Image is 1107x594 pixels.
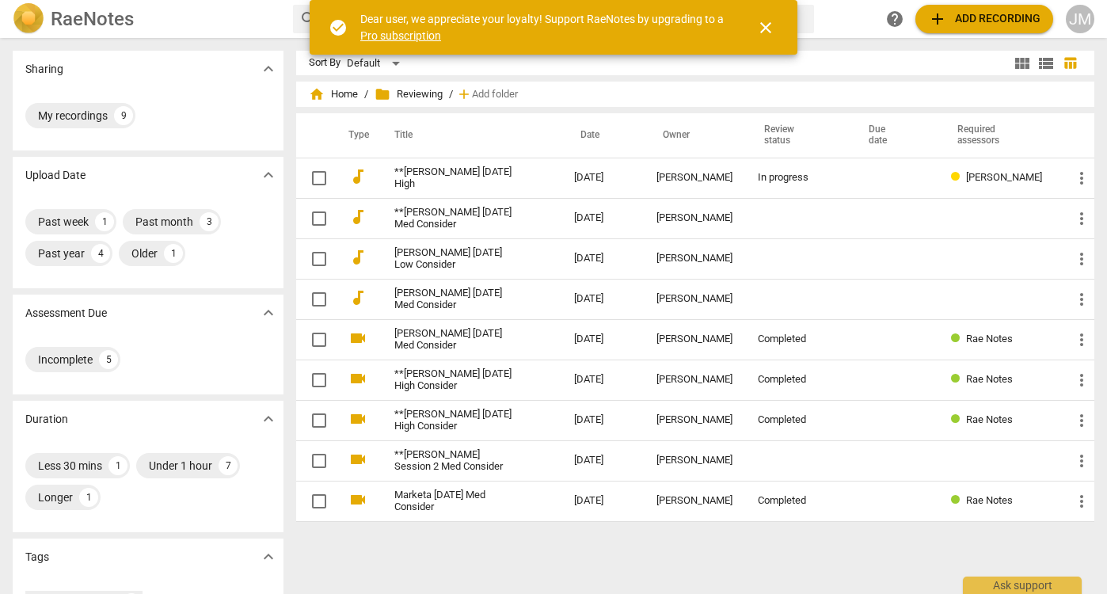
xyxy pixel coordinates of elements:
span: audiotrack [348,208,367,227]
span: folder [375,86,390,102]
td: [DATE] [561,238,644,279]
span: home [309,86,325,102]
span: search [299,10,318,29]
div: Completed [758,333,837,345]
img: Logo [13,3,44,35]
div: 1 [108,456,127,475]
span: check_circle [329,18,348,37]
span: more_vert [1072,411,1091,430]
span: view_list [1037,54,1056,73]
span: Rae Notes [966,373,1013,385]
button: Show more [257,407,280,431]
td: [DATE] [561,440,644,481]
a: Pro subscription [360,29,441,42]
span: audiotrack [348,248,367,267]
button: Tile view [1010,51,1034,75]
span: Review status: completed [951,494,966,506]
p: Upload Date [25,167,86,184]
div: Past year [38,246,85,261]
div: Under 1 hour [149,458,212,474]
td: [DATE] [561,198,644,238]
span: audiotrack [348,167,367,186]
div: JM [1066,5,1094,33]
button: Close [747,9,785,47]
td: [DATE] [561,158,644,198]
div: Dear user, we appreciate your loyalty! Support RaeNotes by upgrading to a [360,11,728,44]
th: Review status [745,113,850,158]
div: Ask support [963,577,1082,594]
p: Sharing [25,61,63,78]
a: **[PERSON_NAME] [DATE] High [394,166,517,190]
button: Show more [257,545,280,569]
div: 4 [91,244,110,263]
div: [PERSON_NAME] [656,212,732,224]
span: Rae Notes [966,494,1013,506]
div: Less 30 mins [38,458,102,474]
div: Completed [758,374,837,386]
span: [PERSON_NAME] [966,171,1042,183]
div: [PERSON_NAME] [656,333,732,345]
div: 5 [99,350,118,369]
div: 1 [95,212,114,231]
div: [PERSON_NAME] [656,172,732,184]
div: 9 [114,106,133,125]
span: videocam [348,490,367,509]
a: [PERSON_NAME] [DATE] Low Consider [394,247,517,271]
div: [PERSON_NAME] [656,293,732,305]
span: more_vert [1072,249,1091,268]
th: Date [561,113,644,158]
span: / [364,89,368,101]
span: Add recording [928,10,1040,29]
button: Show more [257,163,280,187]
a: Marketa [DATE] Med Consider [394,489,517,513]
div: Default [347,51,405,76]
div: [PERSON_NAME] [656,495,732,507]
div: Incomplete [38,352,93,367]
div: My recordings [38,108,108,124]
span: more_vert [1072,209,1091,228]
div: Completed [758,414,837,426]
td: [DATE] [561,360,644,400]
span: videocam [348,450,367,469]
span: help [885,10,904,29]
td: [DATE] [561,481,644,521]
span: add [456,86,472,102]
th: Owner [644,113,745,158]
span: expand_more [259,547,278,566]
button: List view [1034,51,1058,75]
span: Rae Notes [966,333,1013,345]
span: add [928,10,947,29]
div: 7 [219,456,238,475]
button: Show more [257,57,280,81]
td: [DATE] [561,319,644,360]
span: more_vert [1072,492,1091,511]
div: 3 [200,212,219,231]
div: Sort By [309,57,340,69]
span: Home [309,86,358,102]
div: 1 [164,244,183,263]
div: Past month [135,214,193,230]
div: Past week [38,214,89,230]
a: **[PERSON_NAME] Session 2 Med Consider [394,449,517,473]
span: more_vert [1072,371,1091,390]
span: videocam [348,329,367,348]
div: Completed [758,495,837,507]
a: **[PERSON_NAME] [DATE] High Consider [394,409,517,432]
th: Required assessors [938,113,1059,158]
span: more_vert [1072,330,1091,349]
button: Show more [257,301,280,325]
a: **[PERSON_NAME] [DATE] Med Consider [394,207,517,230]
div: Longer [38,489,73,505]
span: more_vert [1072,451,1091,470]
span: more_vert [1072,290,1091,309]
span: / [449,89,453,101]
span: view_module [1013,54,1032,73]
th: Title [375,113,561,158]
span: expand_more [259,303,278,322]
button: Table view [1058,51,1082,75]
span: more_vert [1072,169,1091,188]
a: **[PERSON_NAME] [DATE] High Consider [394,368,517,392]
p: Assessment Due [25,305,107,322]
span: Review status: completed [951,413,966,425]
span: Review status: in progress [951,171,966,183]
